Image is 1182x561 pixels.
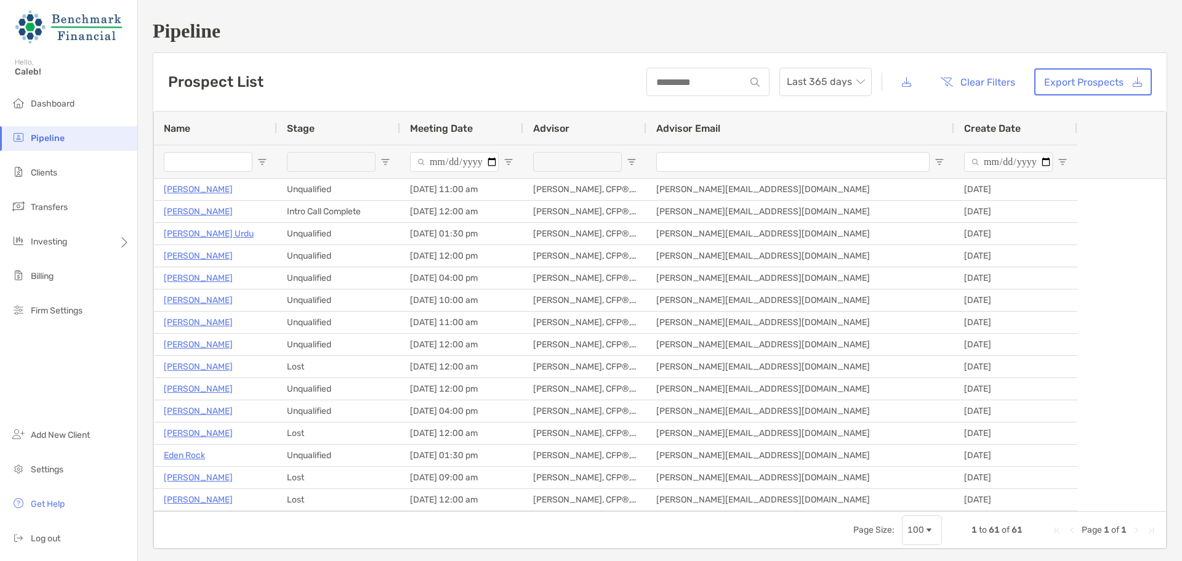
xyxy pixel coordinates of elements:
[277,422,400,444] div: Lost
[787,68,864,95] span: Last 365 days
[656,123,720,134] span: Advisor Email
[523,489,646,511] div: [PERSON_NAME], CFP®, CFA®, MSF
[1002,525,1010,535] span: of
[164,359,233,374] p: [PERSON_NAME]
[277,179,400,200] div: Unqualified
[971,525,977,535] span: 1
[523,245,646,267] div: [PERSON_NAME], CFP®, CFA®, MSF
[523,223,646,244] div: [PERSON_NAME], CFP®, CFA®, MSF
[164,123,190,134] span: Name
[400,334,523,355] div: [DATE] 12:00 am
[954,179,1077,200] div: [DATE]
[523,289,646,311] div: [PERSON_NAME], CFP®, CFA®, MSF
[11,530,26,545] img: logout icon
[11,496,26,511] img: get-help icon
[523,467,646,488] div: [PERSON_NAME], CFP®, CFA®, MSF
[277,489,400,511] div: Lost
[31,430,90,440] span: Add New Client
[1146,525,1156,535] div: Last Page
[523,422,646,444] div: [PERSON_NAME], CFP®, CFA®, MSF
[523,312,646,333] div: [PERSON_NAME], CFP®, CFA®, MSF
[168,73,263,91] h3: Prospect List
[164,293,233,308] p: [PERSON_NAME]
[907,525,924,535] div: 100
[11,95,26,110] img: dashboard icon
[646,223,954,244] div: [PERSON_NAME][EMAIL_ADDRESS][DOMAIN_NAME]
[954,334,1077,355] div: [DATE]
[31,202,68,212] span: Transfers
[954,467,1077,488] div: [DATE]
[277,267,400,289] div: Unqualified
[646,289,954,311] div: [PERSON_NAME][EMAIL_ADDRESS][DOMAIN_NAME]
[31,533,60,544] span: Log out
[400,289,523,311] div: [DATE] 10:00 am
[646,245,954,267] div: [PERSON_NAME][EMAIL_ADDRESS][DOMAIN_NAME]
[31,236,67,247] span: Investing
[410,152,499,172] input: Meeting Date Filter Input
[964,152,1053,172] input: Create Date Filter Input
[164,426,233,441] a: [PERSON_NAME]
[954,245,1077,267] div: [DATE]
[164,182,233,197] p: [PERSON_NAME]
[523,179,646,200] div: [PERSON_NAME], CFP®, CFA®, MSF
[164,204,233,219] a: [PERSON_NAME]
[954,356,1077,377] div: [DATE]
[954,445,1077,466] div: [DATE]
[164,270,233,286] a: [PERSON_NAME]
[400,179,523,200] div: [DATE] 11:00 am
[1011,525,1023,535] span: 61
[15,67,130,77] span: Caleb!
[646,400,954,422] div: [PERSON_NAME][EMAIL_ADDRESS][DOMAIN_NAME]
[164,248,233,264] a: [PERSON_NAME]
[277,378,400,400] div: Unqualified
[400,422,523,444] div: [DATE] 12:00 am
[277,201,400,222] div: Intro Call Complete
[646,445,954,466] div: [PERSON_NAME][EMAIL_ADDRESS][DOMAIN_NAME]
[164,492,233,507] a: [PERSON_NAME]
[31,464,63,475] span: Settings
[964,123,1021,134] span: Create Date
[164,381,233,397] a: [PERSON_NAME]
[523,445,646,466] div: [PERSON_NAME], CFP®, CFA®, MSF
[164,470,233,485] a: [PERSON_NAME]
[523,267,646,289] div: [PERSON_NAME], CFP®, CFA®, MSF
[400,267,523,289] div: [DATE] 04:00 pm
[533,123,569,134] span: Advisor
[11,427,26,442] img: add_new_client icon
[954,312,1077,333] div: [DATE]
[646,312,954,333] div: [PERSON_NAME][EMAIL_ADDRESS][DOMAIN_NAME]
[979,525,987,535] span: to
[1111,525,1119,535] span: of
[11,130,26,145] img: pipeline icon
[400,201,523,222] div: [DATE] 12:00 am
[11,268,26,283] img: billing icon
[410,123,473,134] span: Meeting Date
[954,378,1077,400] div: [DATE]
[31,499,65,509] span: Get Help
[400,356,523,377] div: [DATE] 12:00 am
[646,201,954,222] div: [PERSON_NAME][EMAIL_ADDRESS][DOMAIN_NAME]
[954,289,1077,311] div: [DATE]
[164,315,233,330] a: [PERSON_NAME]
[646,378,954,400] div: [PERSON_NAME][EMAIL_ADDRESS][DOMAIN_NAME]
[1067,525,1077,535] div: Previous Page
[153,20,1167,42] h1: Pipeline
[277,289,400,311] div: Unqualified
[646,267,954,289] div: [PERSON_NAME][EMAIL_ADDRESS][DOMAIN_NAME]
[931,68,1024,95] button: Clear Filters
[400,489,523,511] div: [DATE] 12:00 am
[277,334,400,355] div: Unqualified
[164,403,233,419] a: [PERSON_NAME]
[164,152,252,172] input: Name Filter Input
[277,245,400,267] div: Unqualified
[523,400,646,422] div: [PERSON_NAME], CFP®, CFA®, MSF
[750,78,760,87] img: input icon
[523,378,646,400] div: [PERSON_NAME], CFP®, CFA®, MSF
[164,448,205,463] a: Eden Rock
